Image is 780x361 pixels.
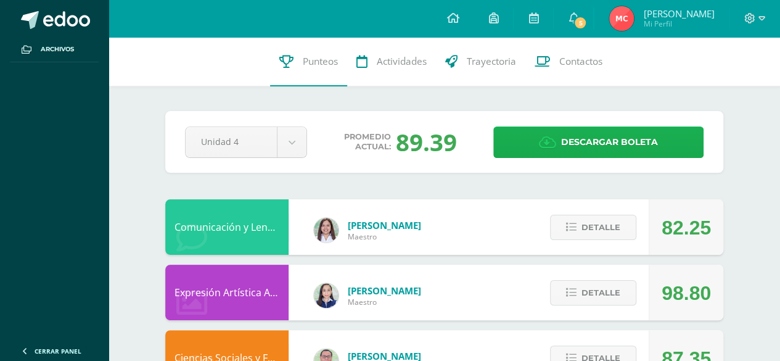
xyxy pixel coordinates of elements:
[436,37,525,86] a: Trayectoria
[165,199,289,255] div: Comunicación y Lenguaje, Inglés
[348,284,421,297] span: [PERSON_NAME]
[348,231,421,242] span: Maestro
[303,55,338,68] span: Punteos
[270,37,347,86] a: Punteos
[573,16,587,30] span: 5
[314,283,339,308] img: 360951c6672e02766e5b7d72674f168c.png
[525,37,612,86] a: Contactos
[493,127,704,158] a: Descargar boleta
[662,200,711,255] div: 82.25
[347,37,436,86] a: Actividades
[348,219,421,231] span: [PERSON_NAME]
[643,19,714,29] span: Mi Perfil
[550,280,636,305] button: Detalle
[561,127,658,157] span: Descargar boleta
[201,127,261,156] span: Unidad 4
[377,55,427,68] span: Actividades
[314,218,339,243] img: acecb51a315cac2de2e3deefdb732c9f.png
[643,7,714,20] span: [PERSON_NAME]
[396,126,457,158] div: 89.39
[186,127,306,157] a: Unidad 4
[467,55,516,68] span: Trayectoria
[165,265,289,320] div: Expresión Artística ARTES PLÁSTICAS
[41,44,74,54] span: Archivos
[662,265,711,321] div: 98.80
[581,216,620,239] span: Detalle
[581,281,620,304] span: Detalle
[344,132,391,152] span: Promedio actual:
[550,215,636,240] button: Detalle
[609,6,634,31] img: 447e56cc469f47fc637eaece98bd3ba4.png
[559,55,602,68] span: Contactos
[10,37,99,62] a: Archivos
[348,297,421,307] span: Maestro
[35,347,81,355] span: Cerrar panel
